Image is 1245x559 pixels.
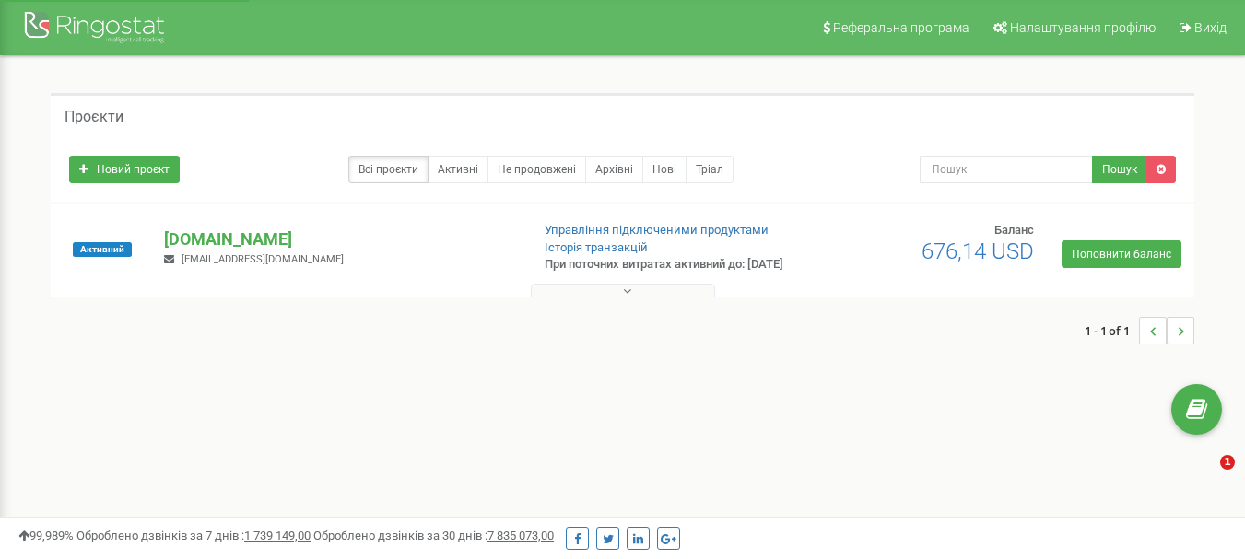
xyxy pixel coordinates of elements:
[348,156,429,183] a: Всі проєкти
[642,156,687,183] a: Нові
[1182,455,1227,499] iframe: Intercom live chat
[1085,317,1139,344] span: 1 - 1 of 1
[65,109,123,125] h5: Проєкти
[487,156,586,183] a: Не продовжені
[487,529,554,542] u: 7 835 073,00
[428,156,488,183] a: Активні
[69,156,180,183] a: Новий проєкт
[1010,20,1156,35] span: Налаштування профілю
[545,240,648,254] a: Історія транзакцій
[76,529,311,542] span: Оброблено дзвінків за 7 днів :
[73,242,132,257] span: Активний
[1062,240,1181,268] a: Поповнити баланс
[686,156,734,183] a: Тріал
[1085,298,1194,363] nav: ...
[182,253,344,265] span: [EMAIL_ADDRESS][DOMAIN_NAME]
[545,256,801,274] p: При поточних витратах активний до: [DATE]
[1220,455,1235,470] span: 1
[313,529,554,542] span: Оброблено дзвінків за 30 днів :
[922,239,1034,264] span: 676,14 USD
[1194,20,1227,35] span: Вихід
[585,156,643,183] a: Архівні
[994,223,1034,237] span: Баланс
[18,529,74,542] span: 99,989%
[545,223,769,237] a: Управління підключеними продуктами
[833,20,969,35] span: Реферальна програма
[244,529,311,542] u: 1 739 149,00
[1092,156,1147,183] button: Пошук
[920,156,1093,183] input: Пошук
[164,227,514,251] p: [DOMAIN_NAME]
